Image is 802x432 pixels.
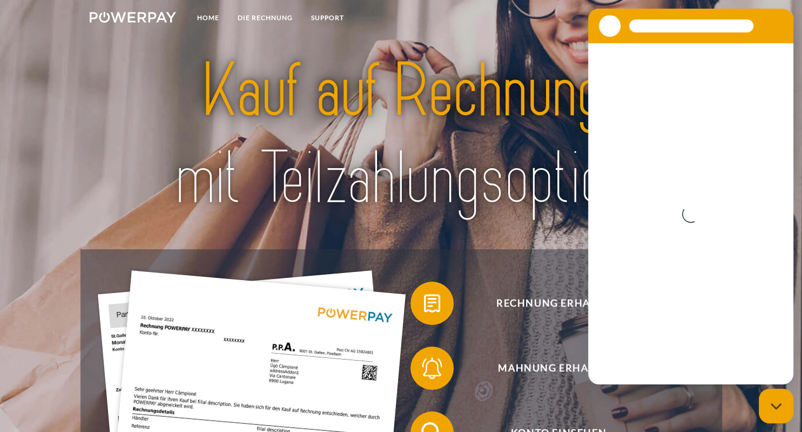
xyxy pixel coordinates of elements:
[410,282,691,325] button: Rechnung erhalten?
[657,8,691,28] a: agb
[419,290,446,317] img: qb_bill.svg
[588,9,793,384] iframe: Messaging-Fenster
[187,8,228,28] a: Home
[90,12,177,23] img: logo-powerpay-white.svg
[426,282,691,325] span: Rechnung erhalten?
[426,347,691,390] span: Mahnung erhalten?
[301,8,353,28] a: SUPPORT
[759,389,793,423] iframe: Schaltfläche zum Öffnen des Messaging-Fensters
[410,347,691,390] button: Mahnung erhalten?
[419,355,446,382] img: qb_bell.svg
[120,43,682,227] img: title-powerpay_de.svg
[228,8,301,28] a: DIE RECHNUNG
